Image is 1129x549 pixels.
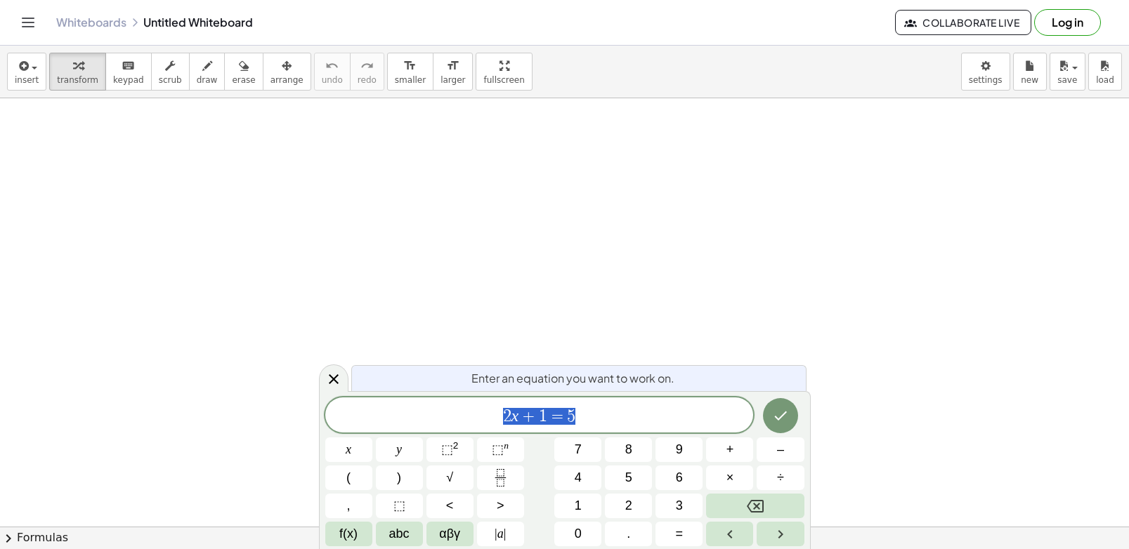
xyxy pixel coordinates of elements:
span: arrange [270,75,304,85]
button: Functions [325,522,372,546]
span: > [497,496,504,515]
var: x [511,406,519,425]
button: ) [376,465,423,490]
span: 1 [539,408,547,425]
button: Greek alphabet [426,522,474,546]
span: × [726,468,734,487]
span: Collaborate Live [907,16,1019,29]
span: 3 [676,496,683,515]
button: arrange [263,53,311,91]
span: 7 [575,440,582,459]
span: redo [358,75,377,85]
button: 0 [554,522,601,546]
button: fullscreen [476,53,532,91]
i: keyboard [122,58,135,74]
button: draw [189,53,226,91]
button: Backspace [706,494,804,518]
button: format_sizesmaller [387,53,433,91]
button: redoredo [350,53,384,91]
span: scrub [159,75,182,85]
button: 6 [655,465,703,490]
button: settings [961,53,1010,91]
sup: 2 [453,440,459,451]
span: smaller [395,75,426,85]
span: erase [232,75,255,85]
button: insert [7,53,46,91]
span: – [777,440,784,459]
span: 9 [676,440,683,459]
span: a [495,524,506,543]
button: Collaborate Live [895,10,1031,35]
button: Times [706,465,753,490]
span: new [1021,75,1038,85]
button: undoundo [314,53,351,91]
span: ⬚ [393,496,405,515]
button: new [1013,53,1047,91]
span: 5 [625,468,632,487]
span: transform [57,75,98,85]
button: Placeholder [376,494,423,518]
span: abc [389,524,410,543]
button: y [376,437,423,462]
span: | [504,527,507,541]
button: erase [224,53,263,91]
button: Plus [706,437,753,462]
span: larger [440,75,465,85]
button: ( [325,465,372,490]
span: < [446,496,454,515]
button: 1 [554,494,601,518]
span: 5 [567,408,575,425]
button: 4 [554,465,601,490]
button: transform [49,53,106,91]
span: insert [15,75,39,85]
button: 5 [605,465,652,490]
button: Greater than [477,494,524,518]
button: Absolute value [477,522,524,546]
button: Superscript [477,437,524,462]
span: draw [197,75,218,85]
button: Toggle navigation [17,11,39,34]
span: , [347,496,351,515]
button: . [605,522,652,546]
button: Right arrow [757,522,804,546]
span: save [1057,75,1077,85]
span: 4 [575,468,582,487]
span: x [346,440,351,459]
i: undo [325,58,339,74]
span: ⬚ [441,442,453,456]
button: 9 [655,437,703,462]
sup: n [504,440,509,451]
span: settings [969,75,1003,85]
button: Log in [1034,9,1101,36]
button: Done [763,398,798,433]
span: + [518,408,539,425]
span: . [627,524,630,543]
span: 0 [575,524,582,543]
button: Equals [655,522,703,546]
span: 8 [625,440,632,459]
button: save [1050,53,1085,91]
button: x [325,437,372,462]
span: = [547,408,568,425]
span: ) [397,468,401,487]
span: ⬚ [492,442,504,456]
button: Less than [426,494,474,518]
button: Left arrow [706,522,753,546]
span: √ [446,468,453,487]
button: Square root [426,465,474,490]
button: , [325,494,372,518]
button: Divide [757,465,804,490]
span: y [396,440,402,459]
button: Minus [757,437,804,462]
span: keypad [113,75,144,85]
span: 6 [676,468,683,487]
span: + [726,440,734,459]
button: 8 [605,437,652,462]
span: load [1096,75,1114,85]
span: | [495,527,497,541]
button: Squared [426,437,474,462]
button: 3 [655,494,703,518]
i: format_size [446,58,459,74]
button: format_sizelarger [433,53,473,91]
i: redo [360,58,374,74]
